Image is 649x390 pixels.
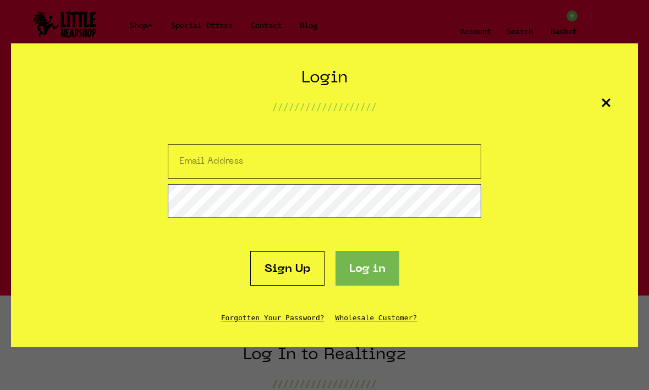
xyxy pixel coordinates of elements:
[168,144,481,179] input: Email Address
[221,314,324,322] a: Forgotten Your Password?
[272,100,377,113] p: ///////////////////
[272,68,377,89] h2: Login
[335,251,399,286] button: Log in
[335,314,417,322] a: Wholesale Customer?
[250,251,324,286] a: Sign Up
